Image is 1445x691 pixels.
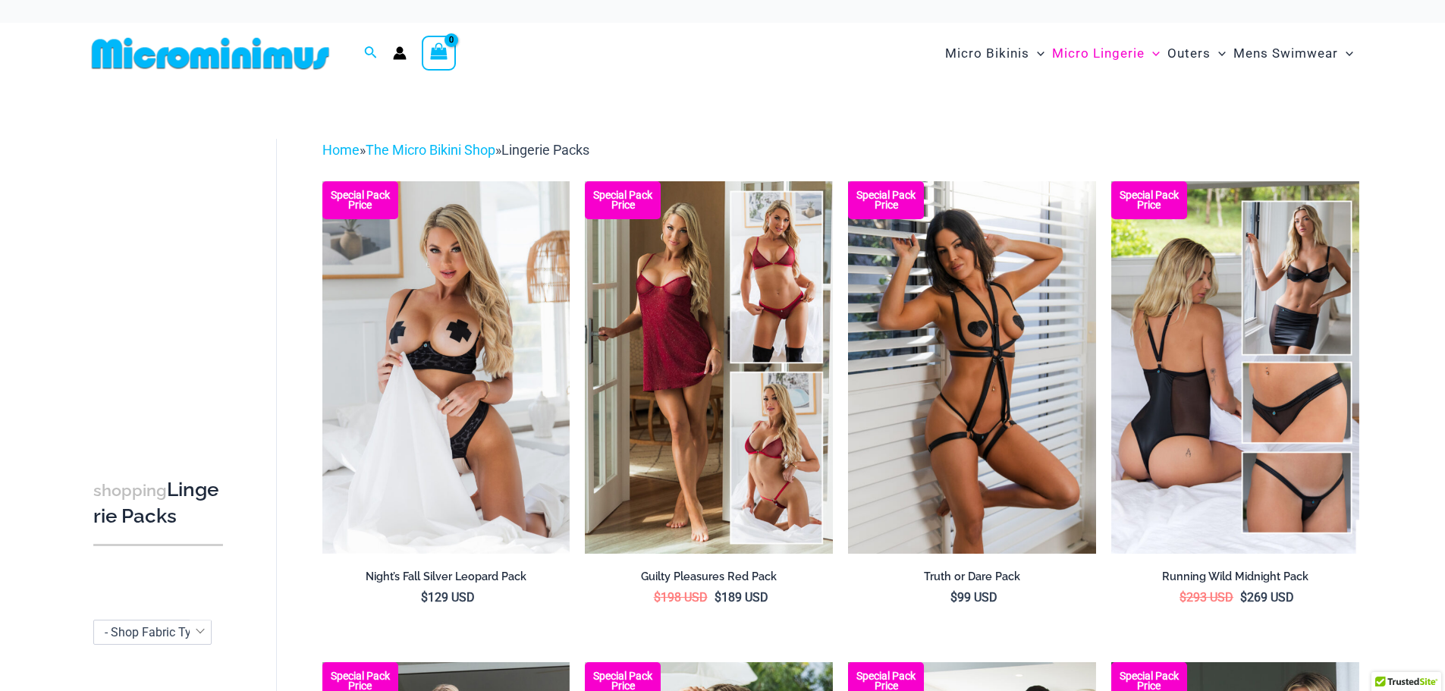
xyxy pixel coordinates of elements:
[1111,190,1187,210] b: Special Pack Price
[322,181,570,553] a: Nights Fall Silver Leopard 1036 Bra 6046 Thong 09v2 Nights Fall Silver Leopard 1036 Bra 6046 Thon...
[1180,590,1233,605] bdi: 293 USD
[1240,590,1294,605] bdi: 269 USD
[1111,671,1187,691] b: Special Pack Price
[1111,181,1359,553] img: All Styles (1)
[1240,590,1247,605] span: $
[585,570,833,589] a: Guilty Pleasures Red Pack
[93,127,230,430] iframe: TrustedSite Certified
[848,671,924,691] b: Special Pack Price
[1111,570,1359,584] h2: Running Wild Midnight Pack
[1211,34,1226,73] span: Menu Toggle
[1111,181,1359,553] a: All Styles (1) Running Wild Midnight 1052 Top 6512 Bottom 04Running Wild Midnight 1052 Top 6512 B...
[654,590,661,605] span: $
[93,620,212,645] span: - Shop Fabric Type
[93,477,223,529] h3: Lingerie Packs
[1230,30,1357,77] a: Mens SwimwearMenu ToggleMenu Toggle
[848,181,1096,553] a: Truth or Dare Black 1905 Bodysuit 611 Micro 07 Truth or Dare Black 1905 Bodysuit 611 Micro 06Trut...
[93,481,167,500] span: shopping
[322,570,570,589] a: Night’s Fall Silver Leopard Pack
[1145,34,1160,73] span: Menu Toggle
[654,590,708,605] bdi: 198 USD
[848,570,1096,584] h2: Truth or Dare Pack
[1048,30,1164,77] a: Micro LingerieMenu ToggleMenu Toggle
[422,36,457,71] a: View Shopping Cart, empty
[105,625,204,639] span: - Shop Fabric Type
[950,590,957,605] span: $
[950,590,997,605] bdi: 99 USD
[945,34,1029,73] span: Micro Bikinis
[322,181,570,553] img: Nights Fall Silver Leopard 1036 Bra 6046 Thong 09v2
[322,142,589,158] span: » »
[585,570,833,584] h2: Guilty Pleasures Red Pack
[585,181,833,553] img: Guilty Pleasures Red Collection Pack F
[585,190,661,210] b: Special Pack Price
[501,142,589,158] span: Lingerie Packs
[715,590,768,605] bdi: 189 USD
[322,190,398,210] b: Special Pack Price
[322,142,360,158] a: Home
[848,181,1096,553] img: Truth or Dare Black 1905 Bodysuit 611 Micro 07
[364,44,378,63] a: Search icon link
[421,590,475,605] bdi: 129 USD
[1338,34,1353,73] span: Menu Toggle
[941,30,1048,77] a: Micro BikinisMenu ToggleMenu Toggle
[86,36,335,71] img: MM SHOP LOGO FLAT
[94,620,211,644] span: - Shop Fabric Type
[1180,590,1186,605] span: $
[1052,34,1145,73] span: Micro Lingerie
[585,671,661,691] b: Special Pack Price
[1167,34,1211,73] span: Outers
[585,181,833,553] a: Guilty Pleasures Red Collection Pack F Guilty Pleasures Red Collection Pack BGuilty Pleasures Red...
[322,570,570,584] h2: Night’s Fall Silver Leopard Pack
[1029,34,1044,73] span: Menu Toggle
[393,46,407,60] a: Account icon link
[1164,30,1230,77] a: OutersMenu ToggleMenu Toggle
[366,142,495,158] a: The Micro Bikini Shop
[715,590,721,605] span: $
[1233,34,1338,73] span: Mens Swimwear
[1111,570,1359,589] a: Running Wild Midnight Pack
[939,28,1360,79] nav: Site Navigation
[848,570,1096,589] a: Truth or Dare Pack
[322,671,398,691] b: Special Pack Price
[421,590,428,605] span: $
[848,190,924,210] b: Special Pack Price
